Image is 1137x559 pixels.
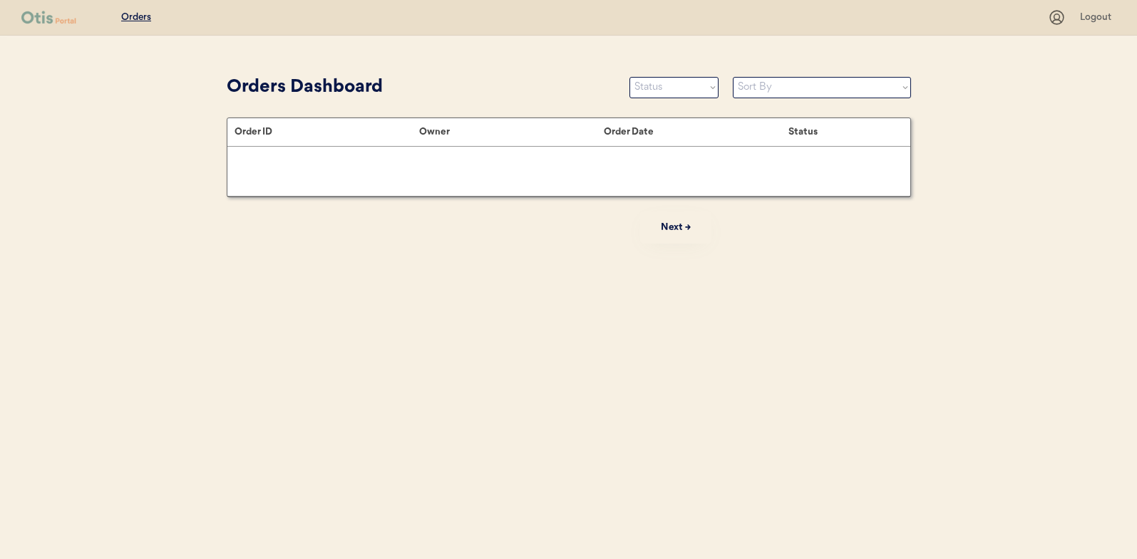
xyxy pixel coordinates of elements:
[604,126,788,137] div: Order Date
[788,126,895,137] div: Status
[419,126,604,137] div: Owner
[235,126,419,137] div: Order ID
[640,211,711,244] button: Next →
[1080,11,1116,25] div: Logout
[227,74,615,101] div: Orders Dashboard
[121,12,151,22] u: Orders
